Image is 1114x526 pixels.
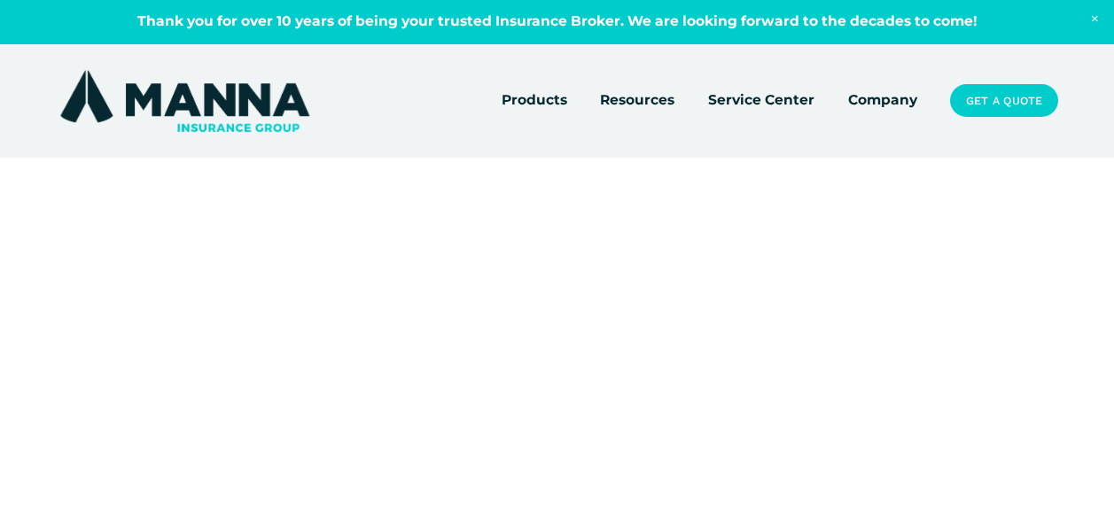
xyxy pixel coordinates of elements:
[56,66,314,135] img: Manna Insurance Group
[502,89,567,112] span: Products
[600,89,674,112] span: Resources
[848,89,917,113] a: Company
[600,89,674,113] a: folder dropdown
[950,84,1058,117] a: Get a Quote
[502,89,567,113] a: folder dropdown
[708,89,814,113] a: Service Center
